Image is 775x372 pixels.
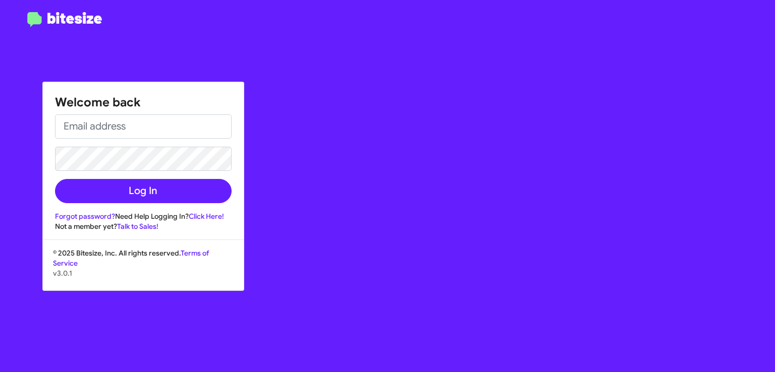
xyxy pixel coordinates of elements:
a: Talk to Sales! [117,222,158,231]
a: Forgot password? [55,212,115,221]
div: Need Help Logging In? [55,211,232,221]
h1: Welcome back [55,94,232,110]
a: Click Here! [189,212,224,221]
div: © 2025 Bitesize, Inc. All rights reserved. [43,248,244,290]
button: Log In [55,179,232,203]
div: Not a member yet? [55,221,232,231]
p: v3.0.1 [53,268,234,278]
input: Email address [55,114,232,139]
a: Terms of Service [53,249,209,268]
